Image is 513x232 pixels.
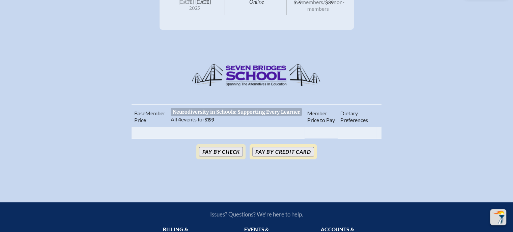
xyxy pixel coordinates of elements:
[134,110,145,116] span: Base
[132,105,168,126] th: Memb
[252,147,314,156] button: Pay by Credit Card
[490,209,506,225] button: Scroll Top
[161,110,165,116] span: er
[170,6,220,11] span: 2025
[338,105,371,126] th: Diet
[138,211,375,218] p: Issues? Questions? We’re here to help.
[491,210,505,224] img: To the top
[340,110,368,123] span: ary Preferences
[171,116,214,122] span: events for
[134,117,146,123] span: Price
[171,108,302,116] span: Neurodiversity in Schools: Supporting Every Learner
[199,147,243,156] button: Pay by Check
[204,117,214,123] span: $199
[171,116,181,122] span: All 4
[189,59,324,92] img: Seven Bridges School
[305,105,338,126] th: Member Price to Pay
